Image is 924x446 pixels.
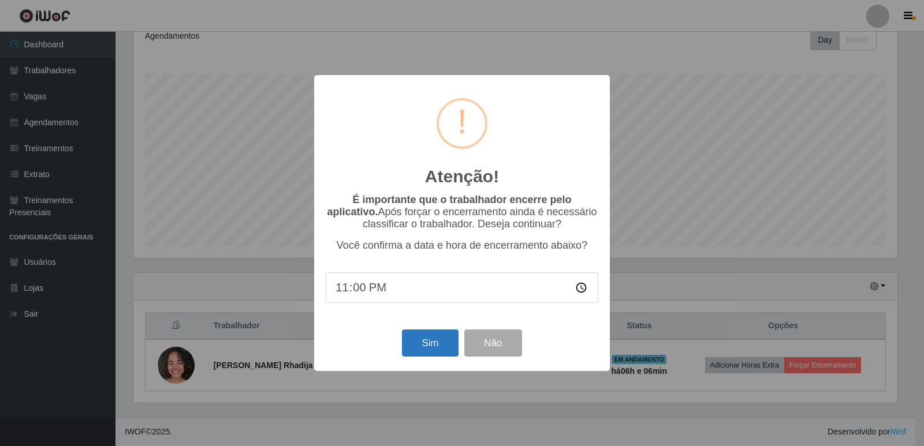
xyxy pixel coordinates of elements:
p: Após forçar o encerramento ainda é necessário classificar o trabalhador. Deseja continuar? [326,194,598,230]
h2: Atenção! [425,166,499,187]
button: Sim [402,329,458,357]
b: É importante que o trabalhador encerre pelo aplicativo. [327,194,571,218]
button: Não [464,329,521,357]
p: Você confirma a data e hora de encerramento abaixo? [326,239,598,252]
